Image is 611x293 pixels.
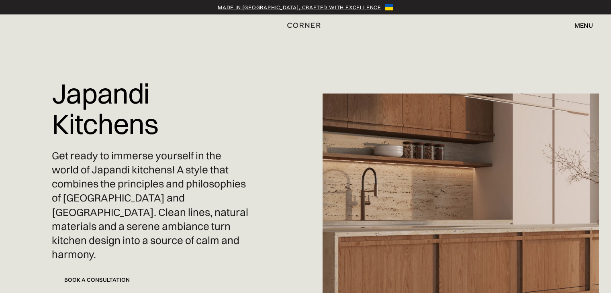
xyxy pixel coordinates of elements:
a: Made in [GEOGRAPHIC_DATA], crafted with excellence [218,3,381,11]
div: menu [574,22,593,28]
div: menu [566,18,593,32]
a: home [284,20,328,31]
h1: Japandi Kitchens [52,72,249,145]
a: Book a Consultation [52,270,142,290]
p: Get ready to immerse yourself in the world of Japandi kitchens! A style that combines the princip... [52,149,249,262]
